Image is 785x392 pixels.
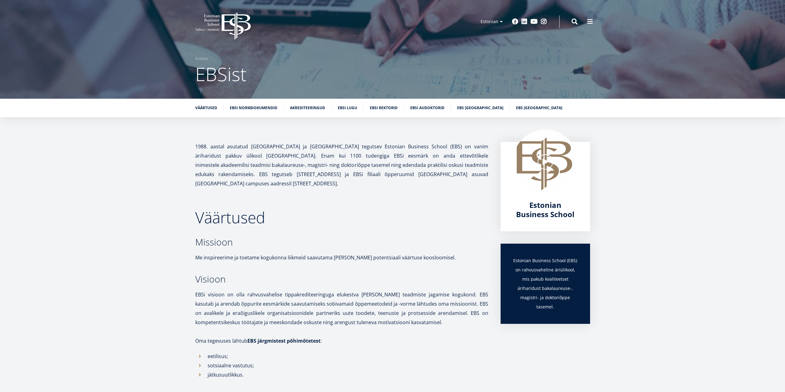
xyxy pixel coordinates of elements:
[230,105,277,111] a: EBSi normdokumendid
[516,105,562,111] a: EBS [GEOGRAPHIC_DATA]
[195,210,488,225] h2: Väärtused
[195,274,488,284] h3: Visioon
[195,290,488,327] p: EBSi visioon on olla rahvusvahelise tippakrediteeringuga elukestva [PERSON_NAME] teadmiste jagami...
[512,19,518,25] a: Facebook
[521,19,527,25] a: Linkedin
[195,370,488,379] li: jätkusuutlikkus.
[195,361,488,370] li: sotsiaalne vastutus;
[531,19,538,25] a: Youtube
[457,105,503,111] a: EBS [GEOGRAPHIC_DATA]
[195,56,208,62] a: Avaleht
[247,337,320,344] strong: EBS järgmistest põhimõtetest
[195,336,488,345] p: Oma tegevuses lähtub :
[513,200,578,219] a: Estonian Business School
[541,19,547,25] a: Instagram
[195,237,488,247] h3: Missioon
[195,253,488,262] p: Me inspireerime ja toetame kogukonna liikmeid saavutama [PERSON_NAME] potentsiaali väärtuse koosl...
[195,61,246,87] span: EBSist
[195,142,488,188] p: 1988. aastal asutatud [GEOGRAPHIC_DATA] ja [GEOGRAPHIC_DATA] tegutsev Estonian Business School (E...
[410,105,444,111] a: EBSi audoktorid
[338,105,357,111] a: EBSi lugu
[195,105,217,111] a: Väärtused
[290,105,325,111] a: Akrediteeringud
[370,105,398,111] a: EBSi rektorid
[516,200,574,219] span: Estonian Business School
[195,352,488,361] li: eetilisus;
[513,256,578,312] p: Estonian Business School (EBS) on rahvusvaheline äriülikool, mis pakub kvaliteetset äriharidust b...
